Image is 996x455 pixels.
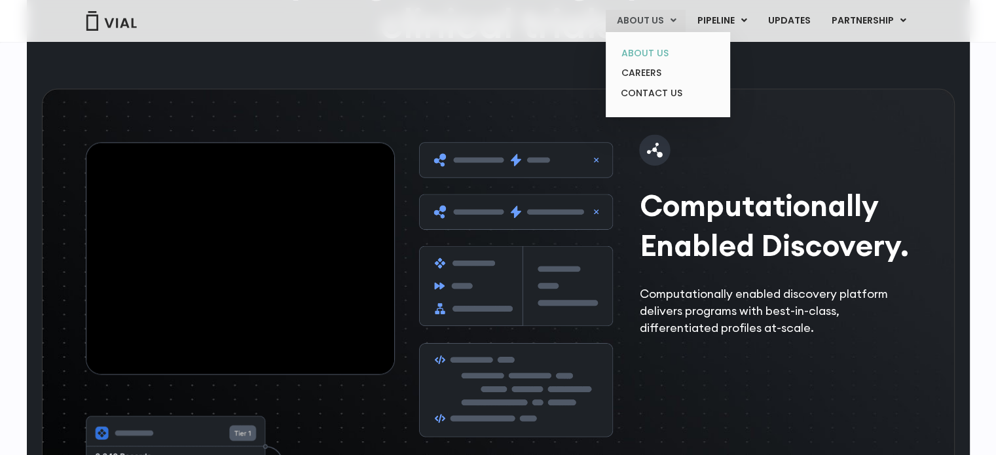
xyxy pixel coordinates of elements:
[85,11,138,31] img: Vial Logo
[610,83,725,104] a: CONTACT US
[686,10,756,32] a: PIPELINEMenu Toggle
[639,285,918,337] p: Computationally enabled discovery platform delivers programs with best-in-class, differentiated p...
[821,10,916,32] a: PARTNERSHIPMenu Toggle
[419,142,613,436] img: Clip art of grey boxes with purple symbols and fake code
[757,10,820,32] a: UPDATES
[639,185,918,265] h2: Computationally Enabled Discovery.
[610,63,725,83] a: CAREERS
[606,10,686,32] a: ABOUT USMenu Toggle
[639,134,671,166] img: molecule-icon
[610,43,725,64] a: ABOUT US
